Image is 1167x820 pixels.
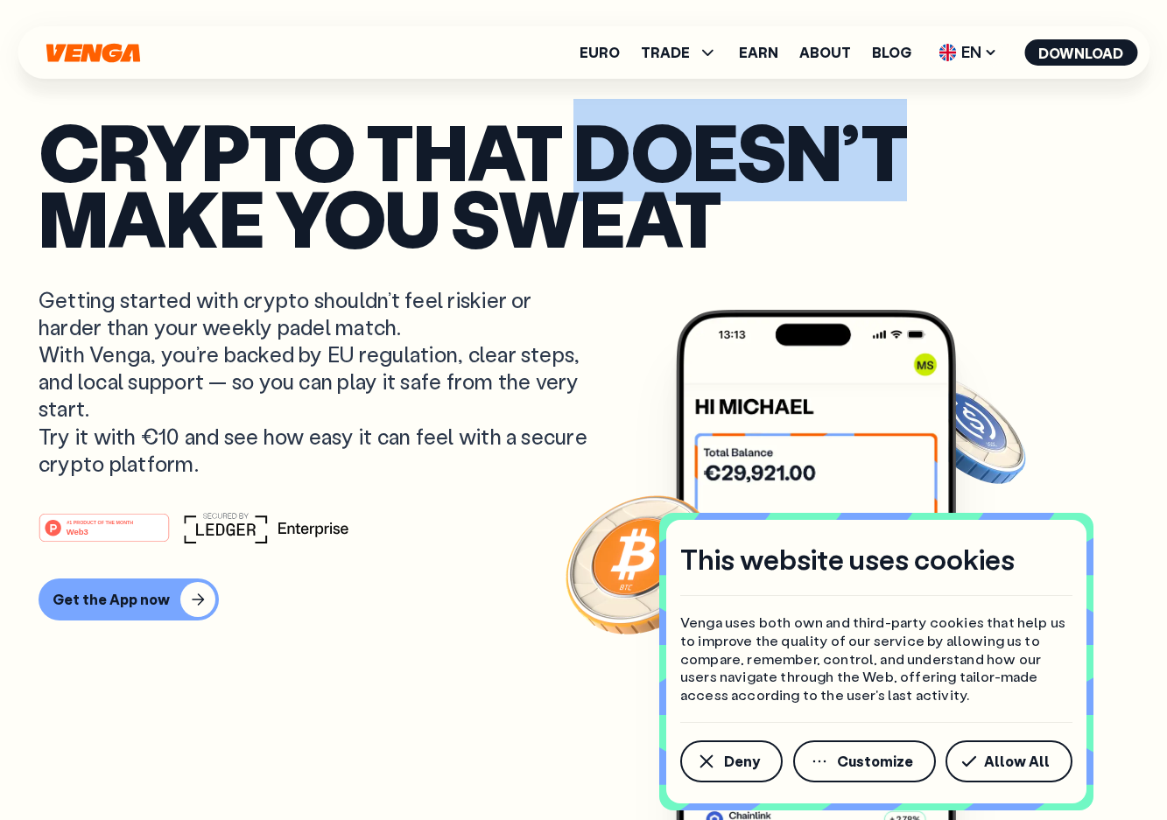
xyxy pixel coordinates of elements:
[939,44,956,61] img: flag-uk
[680,740,783,782] button: Deny
[984,754,1050,768] span: Allow All
[39,578,219,620] button: Get the App now
[39,523,170,546] a: #1 PRODUCT OF THE MONTHWeb3
[946,740,1072,782] button: Allow All
[641,46,690,60] span: TRADE
[837,754,913,768] span: Customize
[799,46,851,60] a: About
[580,46,620,60] a: Euro
[1024,39,1137,66] button: Download
[641,42,718,63] span: TRADE
[39,117,1128,251] p: Crypto that doesn’t make you sweat
[739,46,778,60] a: Earn
[680,541,1015,578] h4: This website uses cookies
[932,39,1003,67] span: EN
[67,527,88,536] tspan: Web3
[724,754,760,768] span: Deny
[39,578,1128,620] a: Get the App now
[562,485,720,642] img: Bitcoin
[44,43,142,63] svg: Home
[872,46,911,60] a: Blog
[53,591,170,608] div: Get the App now
[680,613,1072,704] p: Venga uses both own and third-party cookies that help us to improve the quality of our service by...
[903,367,1030,493] img: USDC coin
[793,740,936,782] button: Customize
[39,286,592,477] p: Getting started with crypto shouldn’t feel riskier or harder than your weekly padel match. With V...
[67,520,133,525] tspan: #1 PRODUCT OF THE MONTH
